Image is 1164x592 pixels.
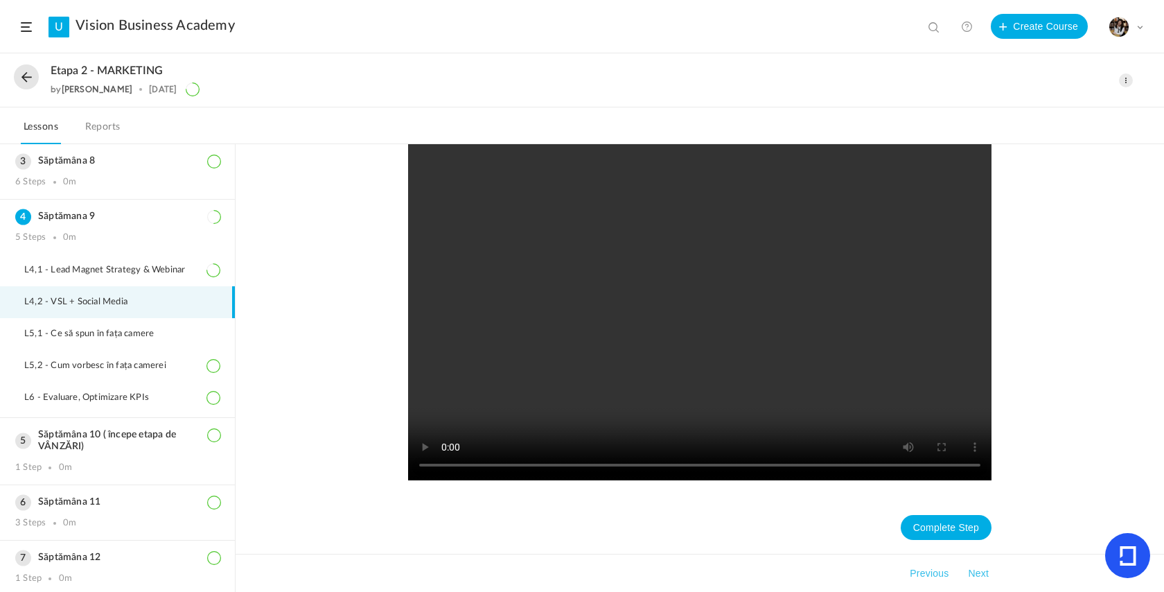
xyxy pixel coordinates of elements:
div: 0m [63,518,76,529]
img: tempimagehs7pti.png [1109,17,1129,37]
button: Next [965,565,991,582]
div: 1 Step [15,573,42,584]
a: Lessons [21,118,61,144]
div: by [51,85,132,94]
div: 5 Steps [15,232,46,243]
div: 1 Step [15,462,42,473]
a: [PERSON_NAME] [62,84,133,94]
h3: Săptămâna 12 [15,552,220,564]
span: L4,2 - VSL + Social Media [24,297,145,308]
span: Etapa 2 - MARKETING [51,64,163,78]
div: 6 Steps [15,177,46,188]
span: L5,1 - Ce să spun în fața camere [24,329,171,340]
span: L5,2 - Cum vorbesc în fața camerei [24,360,184,372]
span: L6 - Evaluare, Optimizare KPIs [24,392,166,403]
button: Complete Step [901,515,991,540]
h3: Săptămâna 10 ( începe etapa de VÂNZĂRI) [15,429,220,453]
div: 3 Steps [15,518,46,529]
div: [DATE] [149,85,177,94]
button: Previous [907,565,951,582]
div: 0m [59,462,72,473]
div: 0m [63,177,76,188]
h3: Săptămâna 11 [15,496,220,508]
a: Reports [82,118,123,144]
a: Vision Business Academy [76,17,235,34]
a: U [48,17,69,37]
button: Create Course [991,14,1088,39]
h3: Săptămâna 8 [15,155,220,167]
div: 0m [63,232,76,243]
span: L4,1 - Lead Magnet Strategy & Webinar [24,265,202,276]
h3: Săptămana 9 [15,211,220,223]
div: 0m [59,573,72,584]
